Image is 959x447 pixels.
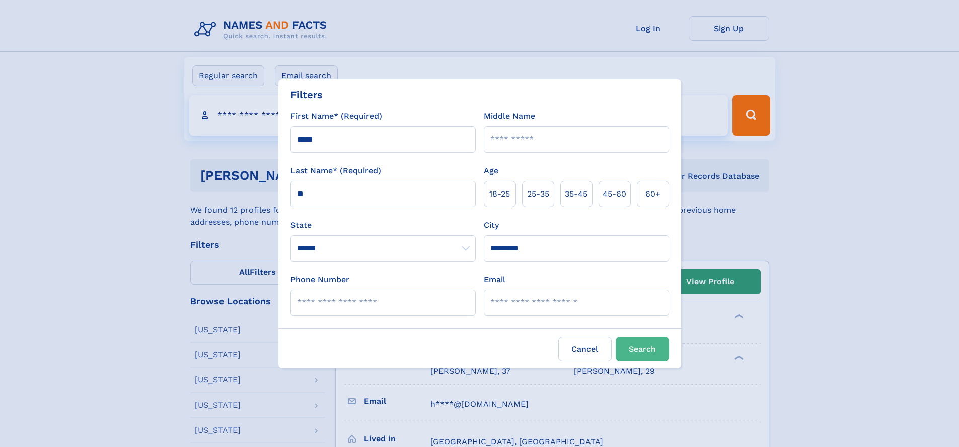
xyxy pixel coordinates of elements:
[484,274,505,286] label: Email
[290,87,323,102] div: Filters
[489,188,510,200] span: 18‑25
[603,188,626,200] span: 45‑60
[290,165,381,177] label: Last Name* (Required)
[645,188,660,200] span: 60+
[484,219,499,231] label: City
[558,337,612,361] label: Cancel
[565,188,587,200] span: 35‑45
[616,337,669,361] button: Search
[290,274,349,286] label: Phone Number
[290,219,476,231] label: State
[484,165,498,177] label: Age
[290,110,382,122] label: First Name* (Required)
[484,110,535,122] label: Middle Name
[527,188,549,200] span: 25‑35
